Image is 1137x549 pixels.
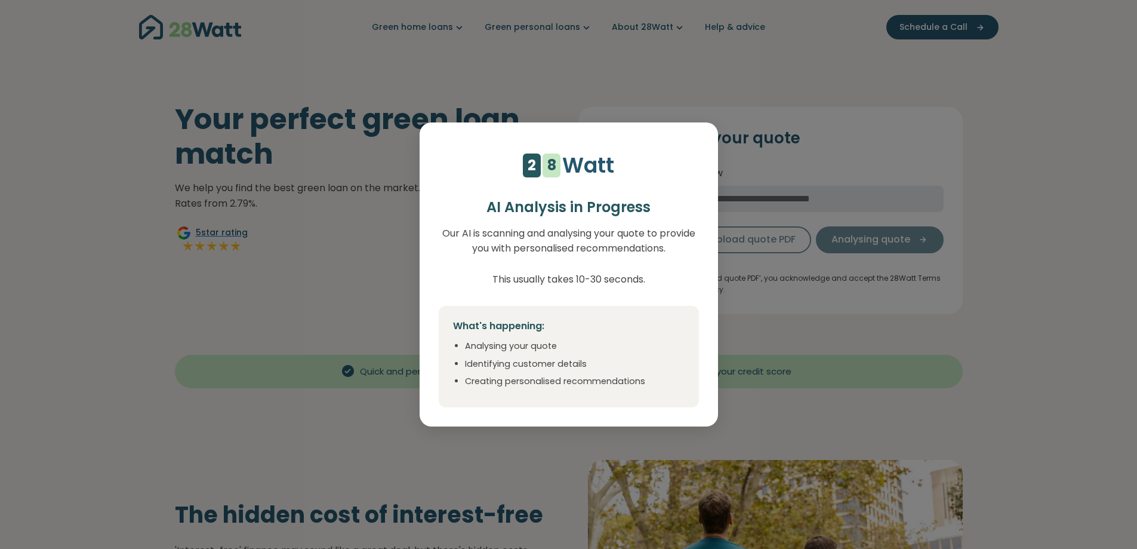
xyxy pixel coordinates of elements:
[465,358,685,371] li: Identifying customer details
[465,340,685,353] li: Analysing your quote
[439,199,699,216] h2: AI Analysis in Progress
[547,154,556,177] div: 8
[453,320,685,333] h4: What's happening:
[439,226,699,287] p: Our AI is scanning and analysing your quote to provide you with personalised recommendations. Thi...
[465,375,685,388] li: Creating personalised recommendations
[528,154,536,177] div: 2
[562,149,614,182] p: Watt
